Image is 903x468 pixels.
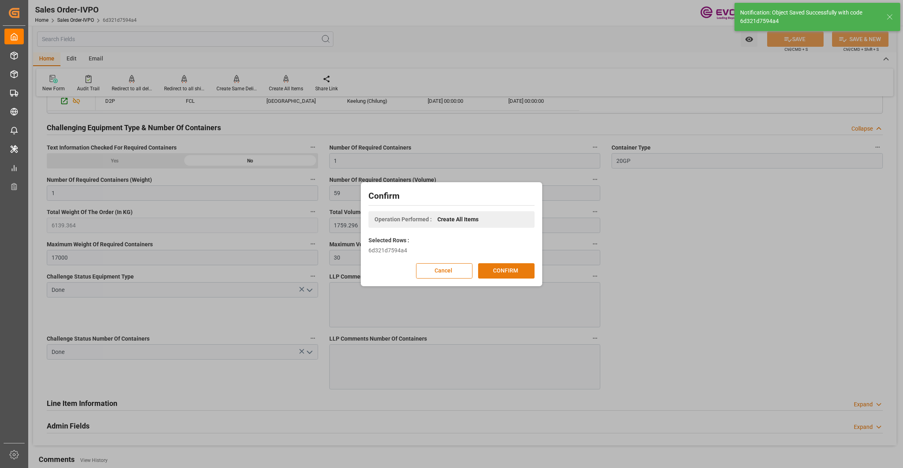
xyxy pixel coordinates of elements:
[437,215,479,224] span: Create All Items
[416,263,472,279] button: Cancel
[368,190,535,203] h2: Confirm
[375,215,432,224] span: Operation Performed :
[368,236,409,245] label: Selected Rows :
[740,8,879,25] div: Notification: Object Saved Successfully with code 6d321d7594a4
[478,263,535,279] button: CONFIRM
[368,246,535,255] div: 6d321d7594a4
